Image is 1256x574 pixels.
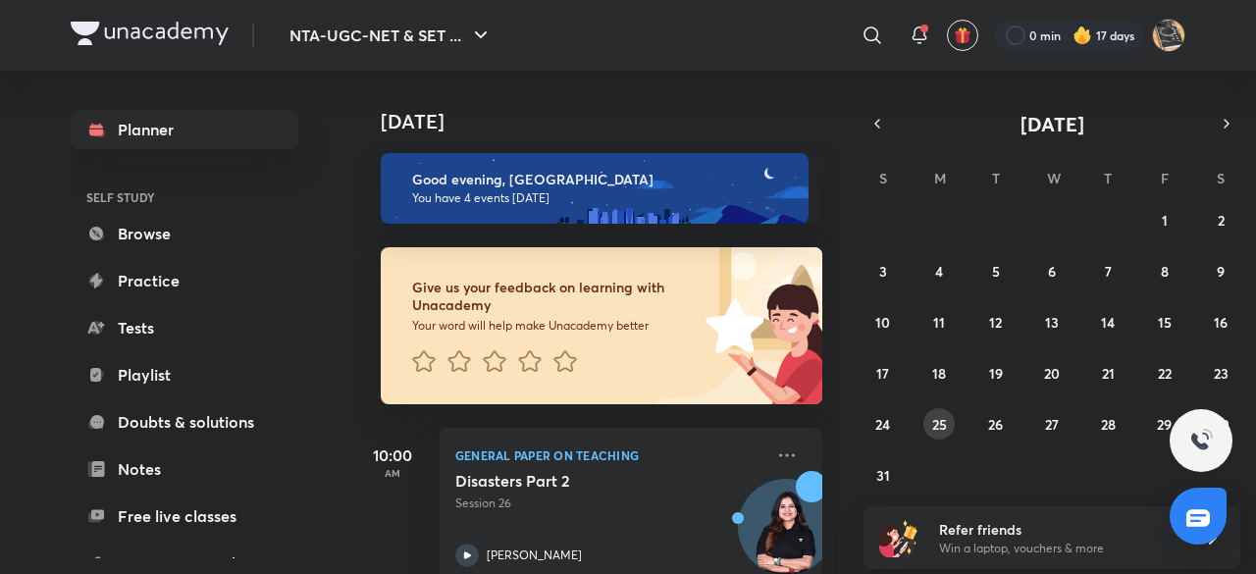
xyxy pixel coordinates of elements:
img: ttu [1189,429,1213,452]
abbr: August 3, 2025 [879,262,887,281]
p: Win a laptop, vouchers & more [939,540,1180,557]
abbr: August 13, 2025 [1045,313,1059,332]
p: You have 4 events [DATE] [412,190,791,206]
h5: 10:00 [353,444,432,467]
abbr: August 4, 2025 [935,262,943,281]
button: August 23, 2025 [1205,357,1236,389]
button: August 21, 2025 [1092,357,1124,389]
abbr: August 25, 2025 [932,415,947,434]
abbr: August 1, 2025 [1162,211,1168,230]
a: Free live classes [71,496,298,536]
button: August 24, 2025 [867,408,899,440]
abbr: August 29, 2025 [1157,415,1172,434]
img: Company Logo [71,22,229,45]
abbr: August 21, 2025 [1102,364,1115,383]
button: August 11, 2025 [923,306,955,338]
abbr: August 30, 2025 [1213,415,1230,434]
abbr: Tuesday [992,169,1000,187]
abbr: Saturday [1217,169,1225,187]
button: August 1, 2025 [1149,204,1180,235]
abbr: Wednesday [1047,169,1061,187]
abbr: August 12, 2025 [989,313,1002,332]
img: feedback_image [639,247,822,404]
button: August 7, 2025 [1092,255,1124,287]
img: Pankaj Dagar [1152,19,1185,52]
abbr: August 15, 2025 [1158,313,1172,332]
abbr: Thursday [1104,169,1112,187]
abbr: August 17, 2025 [876,364,889,383]
button: August 12, 2025 [980,306,1012,338]
button: August 28, 2025 [1092,408,1124,440]
button: August 22, 2025 [1149,357,1180,389]
button: August 10, 2025 [867,306,899,338]
a: Playlist [71,355,298,394]
img: referral [879,518,918,557]
img: avatar [954,26,971,44]
button: August 13, 2025 [1036,306,1068,338]
abbr: August 23, 2025 [1214,364,1229,383]
button: August 27, 2025 [1036,408,1068,440]
a: Notes [71,449,298,489]
button: August 8, 2025 [1149,255,1180,287]
abbr: Friday [1161,169,1169,187]
button: avatar [947,20,978,51]
button: August 19, 2025 [980,357,1012,389]
abbr: August 26, 2025 [988,415,1003,434]
p: AM [353,467,432,479]
button: August 2, 2025 [1205,204,1236,235]
h6: SELF STUDY [71,181,298,214]
abbr: August 7, 2025 [1105,262,1112,281]
button: NTA-UGC-NET & SET ... [278,16,504,55]
button: August 31, 2025 [867,459,899,491]
abbr: August 19, 2025 [989,364,1003,383]
a: Doubts & solutions [71,402,298,442]
a: Company Logo [71,22,229,50]
a: Tests [71,308,298,347]
a: Planner [71,110,298,149]
button: August 20, 2025 [1036,357,1068,389]
abbr: August 8, 2025 [1161,262,1169,281]
abbr: August 11, 2025 [933,313,945,332]
abbr: August 28, 2025 [1101,415,1116,434]
p: General Paper on Teaching [455,444,763,467]
abbr: August 16, 2025 [1214,313,1228,332]
button: August 4, 2025 [923,255,955,287]
p: [PERSON_NAME] [487,547,582,564]
abbr: August 10, 2025 [875,313,890,332]
button: August 29, 2025 [1149,408,1180,440]
abbr: Sunday [879,169,887,187]
button: August 30, 2025 [1205,408,1236,440]
button: August 15, 2025 [1149,306,1180,338]
abbr: August 24, 2025 [875,415,890,434]
p: Session 26 [455,495,763,512]
abbr: August 6, 2025 [1048,262,1056,281]
p: Your word will help make Unacademy better [412,318,699,334]
button: August 9, 2025 [1205,255,1236,287]
span: [DATE] [1020,111,1084,137]
button: August 3, 2025 [867,255,899,287]
h4: [DATE] [381,110,842,133]
button: August 6, 2025 [1036,255,1068,287]
abbr: Monday [934,169,946,187]
abbr: August 14, 2025 [1101,313,1115,332]
button: August 16, 2025 [1205,306,1236,338]
button: August 17, 2025 [867,357,899,389]
button: August 18, 2025 [923,357,955,389]
img: evening [381,153,809,224]
abbr: August 27, 2025 [1045,415,1059,434]
abbr: August 5, 2025 [992,262,1000,281]
button: [DATE] [891,110,1213,137]
button: August 14, 2025 [1092,306,1124,338]
abbr: August 22, 2025 [1158,364,1172,383]
img: streak [1073,26,1092,45]
abbr: August 2, 2025 [1218,211,1225,230]
abbr: August 31, 2025 [876,466,890,485]
button: August 5, 2025 [980,255,1012,287]
abbr: August 20, 2025 [1044,364,1060,383]
h6: Give us your feedback on learning with Unacademy [412,279,699,314]
button: August 26, 2025 [980,408,1012,440]
h5: Disasters Part 2 [455,471,700,491]
abbr: August 9, 2025 [1217,262,1225,281]
a: Practice [71,261,298,300]
abbr: August 18, 2025 [932,364,946,383]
